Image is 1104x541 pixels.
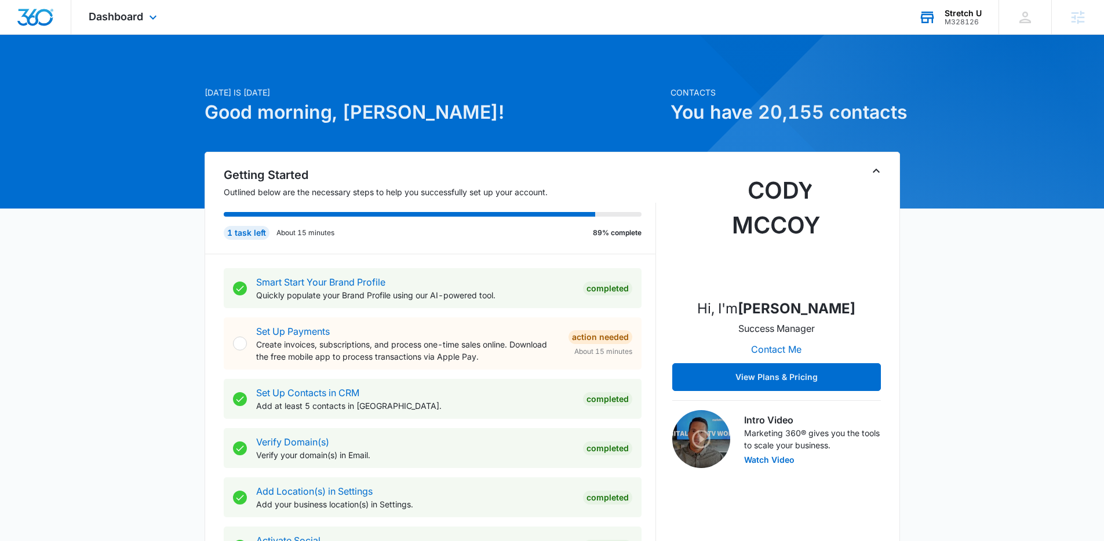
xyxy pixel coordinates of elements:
[945,18,982,26] div: account id
[276,228,334,238] p: About 15 minutes
[945,9,982,18] div: account name
[744,427,881,451] p: Marketing 360® gives you the tools to scale your business.
[256,449,574,461] p: Verify your domain(s) in Email.
[738,300,855,317] strong: [PERSON_NAME]
[256,498,574,510] p: Add your business location(s) in Settings.
[739,335,813,363] button: Contact Me
[569,330,632,344] div: Action Needed
[256,485,373,497] a: Add Location(s) in Settings
[738,321,815,335] p: Success Manager
[574,346,632,357] span: About 15 minutes
[224,186,656,198] p: Outlined below are the necessary steps to help you successfully set up your account.
[256,338,559,363] p: Create invoices, subscriptions, and process one-time sales online. Download the free mobile app t...
[256,289,574,301] p: Quickly populate your Brand Profile using our AI-powered tool.
[256,276,385,288] a: Smart Start Your Brand Profile
[719,173,835,289] img: Cody McCoy
[256,326,330,337] a: Set Up Payments
[256,387,359,399] a: Set Up Contacts in CRM
[89,10,143,23] span: Dashboard
[583,441,632,455] div: Completed
[671,86,900,98] p: Contacts
[744,413,881,427] h3: Intro Video
[672,410,730,468] img: Intro Video
[205,98,664,126] h1: Good morning, [PERSON_NAME]!
[583,282,632,295] div: Completed
[869,164,883,178] button: Toggle Collapse
[256,436,329,448] a: Verify Domain(s)
[256,400,574,412] p: Add at least 5 contacts in [GEOGRAPHIC_DATA].
[671,98,900,126] h1: You have 20,155 contacts
[593,228,642,238] p: 89% complete
[744,456,795,464] button: Watch Video
[672,363,881,391] button: View Plans & Pricing
[697,298,855,319] p: Hi, I'm
[224,226,269,240] div: 1 task left
[205,86,664,98] p: [DATE] is [DATE]
[224,166,656,184] h2: Getting Started
[583,491,632,505] div: Completed
[583,392,632,406] div: Completed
